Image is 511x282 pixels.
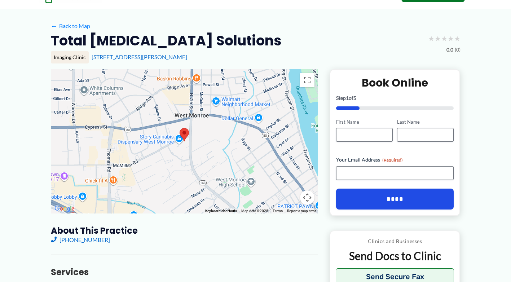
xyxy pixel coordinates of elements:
span: ← [51,22,58,29]
span: 1 [346,95,349,101]
span: 5 [353,95,356,101]
a: Terms (opens in new tab) [273,209,283,213]
span: (0) [455,45,461,54]
h2: Total [MEDICAL_DATA] Solutions [51,32,282,49]
span: ★ [448,32,454,45]
a: Open this area in Google Maps (opens a new window) [53,204,76,213]
label: Your Email Address [336,156,454,163]
h3: About this practice [51,225,318,236]
h3: Services [51,266,318,278]
p: Step of [336,96,454,101]
div: Imaging Clinic [51,51,89,63]
span: ★ [441,32,448,45]
span: (Required) [382,157,403,163]
button: Keyboard shortcuts [205,208,237,213]
a: Report a map error [287,209,316,213]
span: ★ [454,32,461,45]
button: Map camera controls [300,190,314,205]
button: Toggle fullscreen view [300,73,314,87]
img: Google [53,204,76,213]
a: [PHONE_NUMBER] [51,236,110,243]
label: Last Name [397,119,454,125]
span: ★ [435,32,441,45]
span: ★ [428,32,435,45]
p: Clinics and Businesses [336,237,454,246]
a: ←Back to Map [51,21,90,31]
span: 0.0 [446,45,453,54]
label: First Name [336,119,393,125]
p: Send Docs to Clinic [336,249,454,263]
a: [STREET_ADDRESS][PERSON_NAME] [92,53,187,60]
span: Map data ©2025 [241,209,268,213]
h2: Book Online [336,76,454,90]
